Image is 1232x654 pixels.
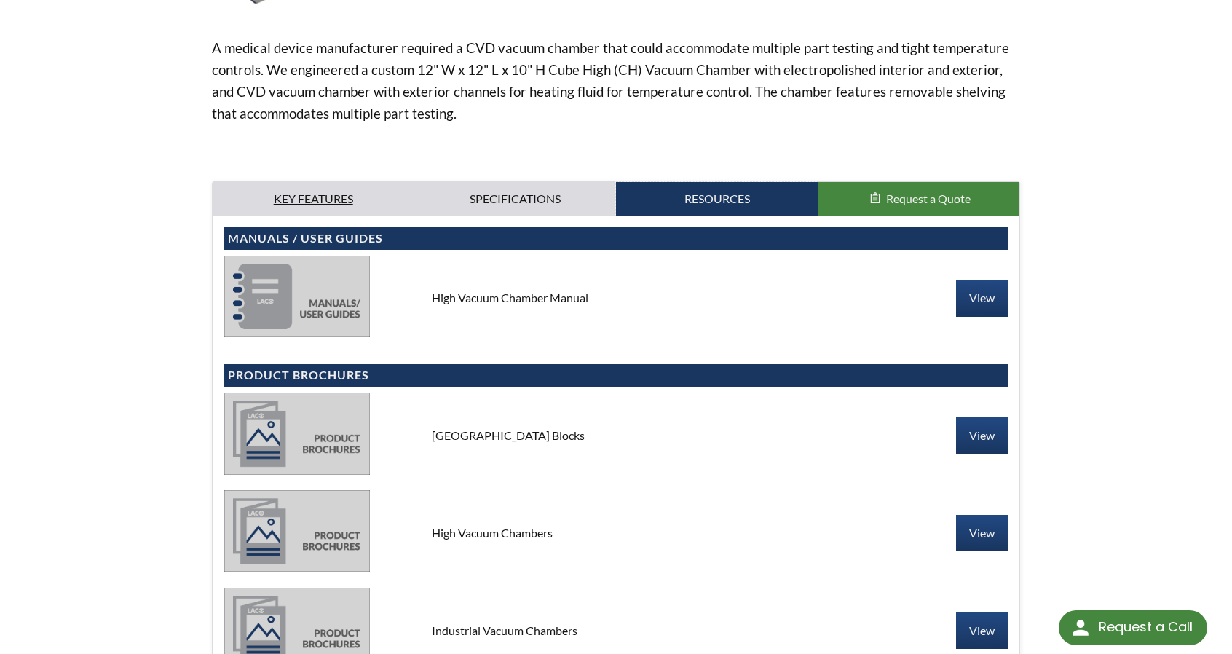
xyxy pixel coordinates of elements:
[228,368,1005,383] h4: Product Brochures
[616,182,818,216] a: Resources
[1099,610,1193,644] div: Request a Call
[228,231,1005,246] h4: Manuals / User Guides
[420,525,812,541] div: High Vacuum Chambers
[1059,610,1207,645] div: Request a Call
[414,182,616,216] a: Specifications
[224,490,370,572] img: product_brochures-81b49242bb8394b31c113ade466a77c846893fb1009a796a1a03a1a1c57cbc37.jpg
[420,428,812,444] div: [GEOGRAPHIC_DATA] Blocks
[420,623,812,639] div: Industrial Vacuum Chambers
[212,37,1021,125] p: A medical device manufacturer required a CVD vacuum chamber that could accommodate multiple part ...
[886,192,971,205] span: Request a Quote
[956,515,1008,551] a: View
[224,256,370,337] img: manuals-58eb83dcffeb6bffe51ad23c0c0dc674bfe46cf1c3d14eaecd86c55f24363f1d.jpg
[420,290,812,306] div: High Vacuum Chamber Manual
[1069,616,1092,639] img: round button
[956,280,1008,316] a: View
[956,417,1008,454] a: View
[956,612,1008,649] a: View
[818,182,1019,216] button: Request a Quote
[224,393,370,474] img: product_brochures-81b49242bb8394b31c113ade466a77c846893fb1009a796a1a03a1a1c57cbc37.jpg
[213,182,414,216] a: Key Features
